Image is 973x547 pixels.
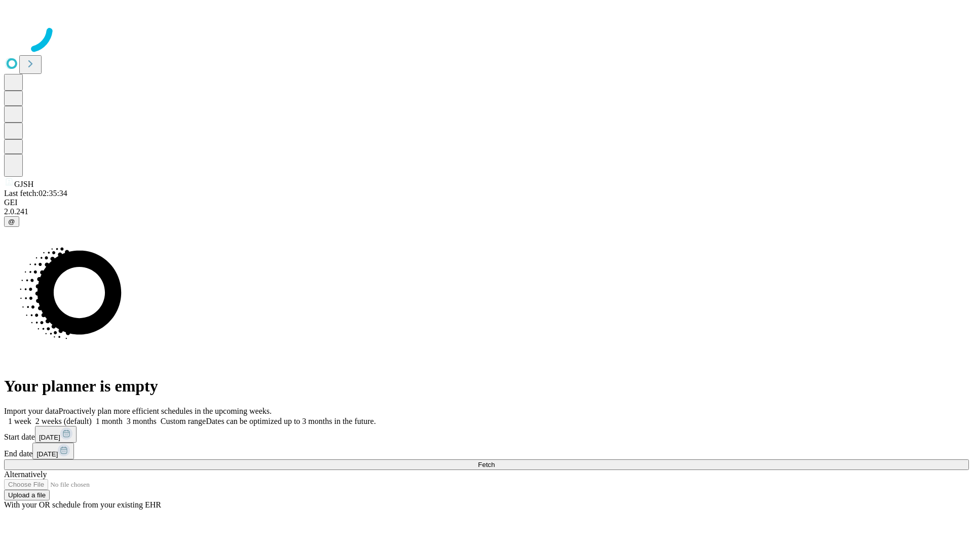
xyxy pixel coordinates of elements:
[206,417,376,425] span: Dates can be optimized up to 3 months in the future.
[35,426,77,443] button: [DATE]
[4,407,59,415] span: Import your data
[39,434,60,441] span: [DATE]
[4,470,47,479] span: Alternatively
[4,426,969,443] div: Start date
[4,189,67,198] span: Last fetch: 02:35:34
[8,417,31,425] span: 1 week
[4,198,969,207] div: GEI
[4,490,50,500] button: Upload a file
[4,207,969,216] div: 2.0.241
[96,417,123,425] span: 1 month
[59,407,272,415] span: Proactively plan more efficient schedules in the upcoming weeks.
[32,443,74,459] button: [DATE]
[4,459,969,470] button: Fetch
[35,417,92,425] span: 2 weeks (default)
[14,180,33,188] span: GJSH
[4,216,19,227] button: @
[8,218,15,225] span: @
[161,417,206,425] span: Custom range
[36,450,58,458] span: [DATE]
[4,443,969,459] div: End date
[127,417,157,425] span: 3 months
[4,377,969,396] h1: Your planner is empty
[4,500,161,509] span: With your OR schedule from your existing EHR
[478,461,495,468] span: Fetch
